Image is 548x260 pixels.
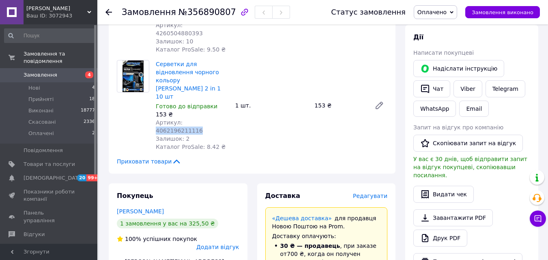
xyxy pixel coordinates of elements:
a: Telegram [486,80,525,97]
div: Повернутися назад [105,8,112,16]
span: 18 [89,96,95,103]
span: №356890807 [178,7,236,17]
a: Серветки для відновлення чорного кольору [PERSON_NAME] 2 in 1 10 шт [156,61,221,100]
button: Замовлення виконано [465,6,540,18]
div: Ваш ID: 3072943 [26,12,97,19]
span: 18777 [81,107,95,114]
span: Додати відгук [196,244,239,250]
div: 153 ₴ [311,100,368,111]
span: Повідомлення [24,147,63,154]
img: Серветки для відновлення чорного кольору Heitmann 2 in 1 10 шт [122,60,143,92]
button: Скопіювати запит на відгук [413,135,523,152]
div: Статус замовлення [331,8,406,16]
button: Чат з покупцем [530,211,546,227]
span: Дії [413,33,423,41]
span: Доставка [265,192,301,200]
span: Редагувати [353,193,387,199]
span: Покупець [117,192,153,200]
span: Готово до відправки [156,103,217,110]
span: Панель управління [24,209,75,224]
span: Прийняті [28,96,54,103]
span: 20 [77,174,86,181]
span: 99+ [86,174,100,181]
div: для продавця Новою Поштою на Prom. [272,214,381,230]
button: Email [459,101,489,117]
a: [PERSON_NAME] [117,208,164,215]
span: 4 [92,84,95,92]
span: Оплачено [417,9,447,15]
span: [DEMOGRAPHIC_DATA] [24,174,84,182]
span: Виконані [28,107,54,114]
span: Залишок: 10 [156,38,193,45]
button: Видати чек [413,186,474,203]
span: 2336 [84,118,95,126]
button: Надіслати інструкцію [413,60,504,77]
span: Товари та послуги [24,161,75,168]
span: 100% [125,236,141,242]
div: Доставку оплачують: [272,232,381,240]
input: Пошук [4,28,96,43]
div: 1 шт. [232,100,312,111]
span: Замовлення [24,71,57,79]
span: Артикул: 4062196211116 [156,119,203,134]
span: У вас є 30 днів, щоб відправити запит на відгук покупцеві, скопіювавши посилання. [413,156,527,178]
a: Завантажити PDF [413,209,493,226]
span: Оплачені [28,130,54,137]
span: Написати покупцеві [413,49,474,56]
span: 30 ₴ — продавець [280,243,340,249]
span: Залишок: 2 [156,135,190,142]
a: WhatsApp [413,101,456,117]
span: 4 [85,71,93,78]
a: «Дешева доставка» [272,215,332,221]
span: Замовлення [122,7,176,17]
span: Приховати товари [117,157,181,165]
span: Каталог ProSale: 8.42 ₴ [156,144,226,150]
a: Редагувати [371,97,387,114]
a: Viber [453,80,482,97]
span: Замовлення та повідомлення [24,50,97,65]
span: 2 [92,130,95,137]
a: Друк PDF [413,230,467,247]
span: Замовлення виконано [472,9,533,15]
span: Запит на відгук про компанію [413,124,503,131]
span: Скасовані [28,118,56,126]
div: 1 замовлення у вас на 325,50 ₴ [117,219,218,228]
div: успішних покупок [117,235,197,243]
span: Показники роботи компанії [24,188,75,203]
span: Віа Континент [26,5,87,12]
button: Чат [413,80,450,97]
span: Каталог ProSale: 9.50 ₴ [156,46,226,53]
span: Відгуки [24,231,45,238]
div: 153 ₴ [156,110,229,118]
span: Нові [28,84,40,92]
